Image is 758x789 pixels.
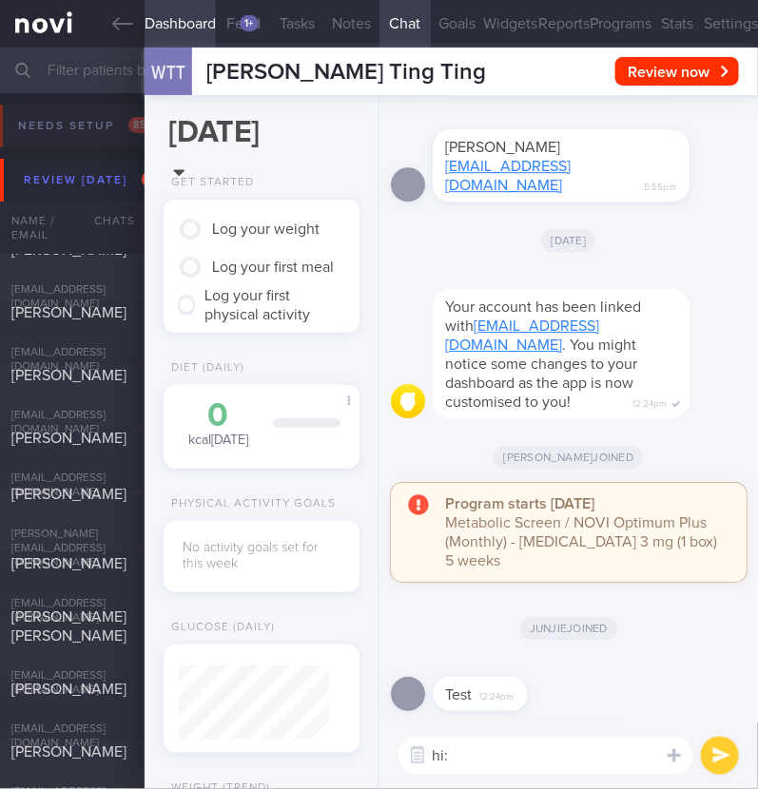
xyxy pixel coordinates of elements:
strong: Program starts [DATE] [446,496,595,511]
div: [EMAIL_ADDRESS][DOMAIN_NAME] [11,471,134,500]
span: [PERSON_NAME] [11,487,126,502]
span: Metabolic Screen / NOVI Optimum Plus (Monthly) - [MEDICAL_DATA] 3 mg (1 box) [446,515,718,549]
div: Get Started [164,176,254,190]
span: 12:24pm [480,685,515,703]
span: 5 weeks [446,553,501,568]
span: Junjie joined [520,617,617,640]
div: WTT [140,36,197,109]
div: No activity goals set for this week [183,540,340,573]
span: [PERSON_NAME] [11,556,126,571]
div: [PERSON_NAME][EMAIL_ADDRESS][DOMAIN_NAME] [11,528,134,570]
span: Test [446,687,473,702]
span: [DATE] [541,229,595,252]
span: Your account has been linked with . You might notice some changes to your dashboard as the app is... [446,299,642,410]
div: 1+ [240,15,259,31]
span: 11 [142,171,159,187]
a: [EMAIL_ADDRESS][DOMAIN_NAME] [446,159,572,193]
span: [PERSON_NAME] [11,431,126,446]
div: Needs setup [13,113,156,139]
span: [PERSON_NAME] [11,744,126,760]
div: [EMAIL_ADDRESS][DOMAIN_NAME] [11,722,134,751]
div: [EMAIL_ADDRESS][DOMAIN_NAME] [11,409,134,437]
span: 5:55pm [644,176,676,194]
div: [EMAIL_ADDRESS][DOMAIN_NAME] [11,283,134,312]
span: 85 [128,117,151,133]
span: [PERSON_NAME] Ting Ting [206,61,486,84]
div: Chats [68,202,145,240]
span: [PERSON_NAME] [11,682,126,697]
button: Review now [615,57,739,86]
span: [PERSON_NAME] [PERSON_NAME] [11,609,126,644]
div: Diet (Daily) [164,361,244,375]
span: [PERSON_NAME] [11,305,126,320]
span: [PERSON_NAME] [446,140,561,155]
span: [PERSON_NAME] [11,368,126,383]
a: [EMAIL_ADDRESS][DOMAIN_NAME] [446,318,600,353]
div: Glucose (Daily) [164,621,275,635]
span: [PERSON_NAME] joined [494,446,643,469]
span: 12:24pm [632,393,667,411]
div: [EMAIL_ADDRESS][DOMAIN_NAME] [11,346,134,375]
div: Review [DATE] [19,167,164,193]
div: Physical Activity Goals [164,497,336,511]
div: 0 [183,399,254,433]
div: kcal [DATE] [183,399,254,450]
